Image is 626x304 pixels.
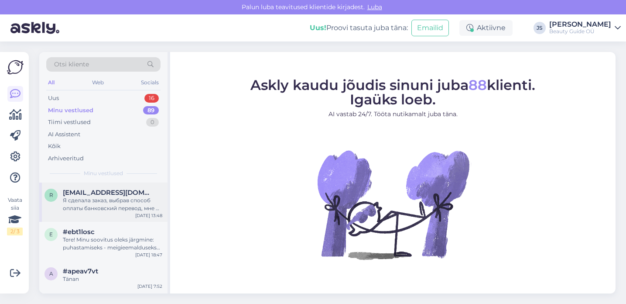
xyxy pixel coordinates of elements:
[144,94,159,103] div: 16
[48,142,61,151] div: Kõik
[7,228,23,235] div: 2 / 3
[250,76,535,108] span: Askly kaudu jõudis sinuni juba klienti. Igaüks loeb.
[96,52,147,57] div: Keywords by Traffic
[87,51,94,58] img: tab_keywords_by_traffic_grey.svg
[48,118,91,127] div: Tiimi vestlused
[365,3,385,11] span: Luba
[549,21,621,35] a: [PERSON_NAME]Beauty Guide OÜ
[469,76,487,93] span: 88
[84,169,123,177] span: Minu vestlused
[14,14,21,21] img: logo_orange.svg
[49,270,53,277] span: a
[63,267,98,275] span: #apeav7vt
[310,23,408,33] div: Proovi tasuta juba täna:
[534,22,546,34] div: JS
[49,231,53,238] span: e
[46,77,56,88] div: All
[24,51,31,58] img: tab_domain_overview_orange.svg
[139,77,161,88] div: Socials
[90,77,106,88] div: Web
[250,110,535,119] p: AI vastab 24/7. Tööta nutikamalt juba täna.
[49,192,53,198] span: r
[24,14,43,21] div: v 4.0.25
[310,24,326,32] b: Uus!
[63,275,162,283] div: Tänan
[63,189,154,197] span: rassvet88@list.ru
[63,197,162,212] div: Я сделала заказ, выбрав способ оплаты банковский перевод, мне на почту пришел счет, но нет ваших ...
[48,106,93,115] div: Minu vestlused
[549,28,611,35] div: Beauty Guide OÜ
[63,228,95,236] span: #ebt1losc
[54,60,89,69] span: Otsi kliente
[48,130,80,139] div: AI Assistent
[7,59,24,76] img: Askly Logo
[63,236,162,252] div: Tere! Minu soovitus oleks järgmine: puhastamiseks - meigieemalduseks Mitsellaarvesi (MICELLAR CLE...
[146,118,159,127] div: 0
[48,94,59,103] div: Uus
[549,21,611,28] div: [PERSON_NAME]
[48,154,84,163] div: Arhiveeritud
[315,126,472,283] img: No Chat active
[23,23,96,30] div: Domain: [DOMAIN_NAME]
[137,283,162,290] div: [DATE] 7:52
[7,196,23,235] div: Vaata siia
[143,106,159,115] div: 89
[135,212,162,219] div: [DATE] 13:48
[411,20,449,36] button: Emailid
[459,20,513,36] div: Aktiivne
[33,52,78,57] div: Domain Overview
[14,23,21,30] img: website_grey.svg
[135,252,162,258] div: [DATE] 18:47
